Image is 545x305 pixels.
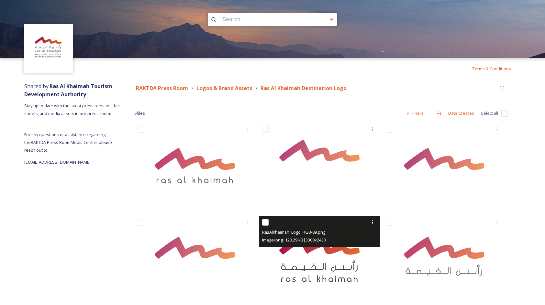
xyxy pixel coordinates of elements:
[24,132,112,153] span: For any questions or assistance regarding the RAKTDA Press Room Media Centre, please reach out to:
[136,85,188,92] strong: RAKTDA Press Room
[472,65,521,73] a: Terms & Conditions
[24,159,91,165] span: [EMAIL_ADDRESS][DOMAIN_NAME]
[262,229,325,235] span: RasAlKhaimah_Logo_RGB-09.png
[24,83,112,98] span: Shared by:
[134,123,255,212] img: RasAlKhaimah_Logo_RGB-01.png
[403,107,427,120] div: Filters
[134,110,145,116] span: 6 file s
[262,237,326,243] span: image/png | 123.29 kB | 3300 x 2433
[472,66,511,72] span: Terms & Conditions
[384,123,505,212] img: Logo_Main_CMYK-01.png
[24,83,112,98] strong: Ras Al Khaimah Tourism Development Authority
[445,107,478,120] div: Date Created
[261,85,347,92] strong: Ras Al Khaimah Destination Logo
[219,12,308,27] input: Search
[259,123,380,212] img: Logo_Main_CMYK-03.png
[481,110,498,116] span: Select all
[25,25,72,72] img: Logo_RAKTDA_RGB-01.png
[196,85,252,92] strong: Logos & Brand Assets
[24,103,122,116] span: Stay up to date with the latest press releases, fact sheets, and media assets in our press room.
